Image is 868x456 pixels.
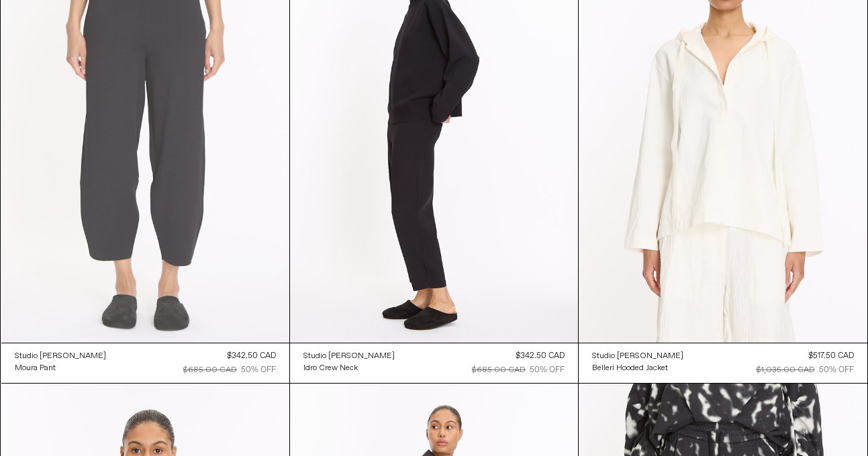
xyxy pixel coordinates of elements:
[592,351,683,362] div: Studio [PERSON_NAME]
[15,363,56,374] div: Moura Pant
[15,362,106,374] a: Moura Pant
[303,362,395,374] a: Idro Crew Neck
[592,350,683,362] a: Studio [PERSON_NAME]
[757,364,815,376] div: $1,035.00 CAD
[303,351,395,362] div: Studio [PERSON_NAME]
[15,350,106,362] a: Studio [PERSON_NAME]
[15,351,106,362] div: Studio [PERSON_NAME]
[183,364,237,376] div: $685.00 CAD
[819,364,854,376] div: 50% OFF
[808,350,854,362] div: $517.50 CAD
[592,363,668,374] div: Belleri Hooded Jacket
[592,362,683,374] a: Belleri Hooded Jacket
[516,350,565,362] div: $342.50 CAD
[241,364,276,376] div: 50% OFF
[227,350,276,362] div: $342.50 CAD
[472,364,526,376] div: $685.00 CAD
[303,363,358,374] div: Idro Crew Neck
[303,350,395,362] a: Studio [PERSON_NAME]
[530,364,565,376] div: 50% OFF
